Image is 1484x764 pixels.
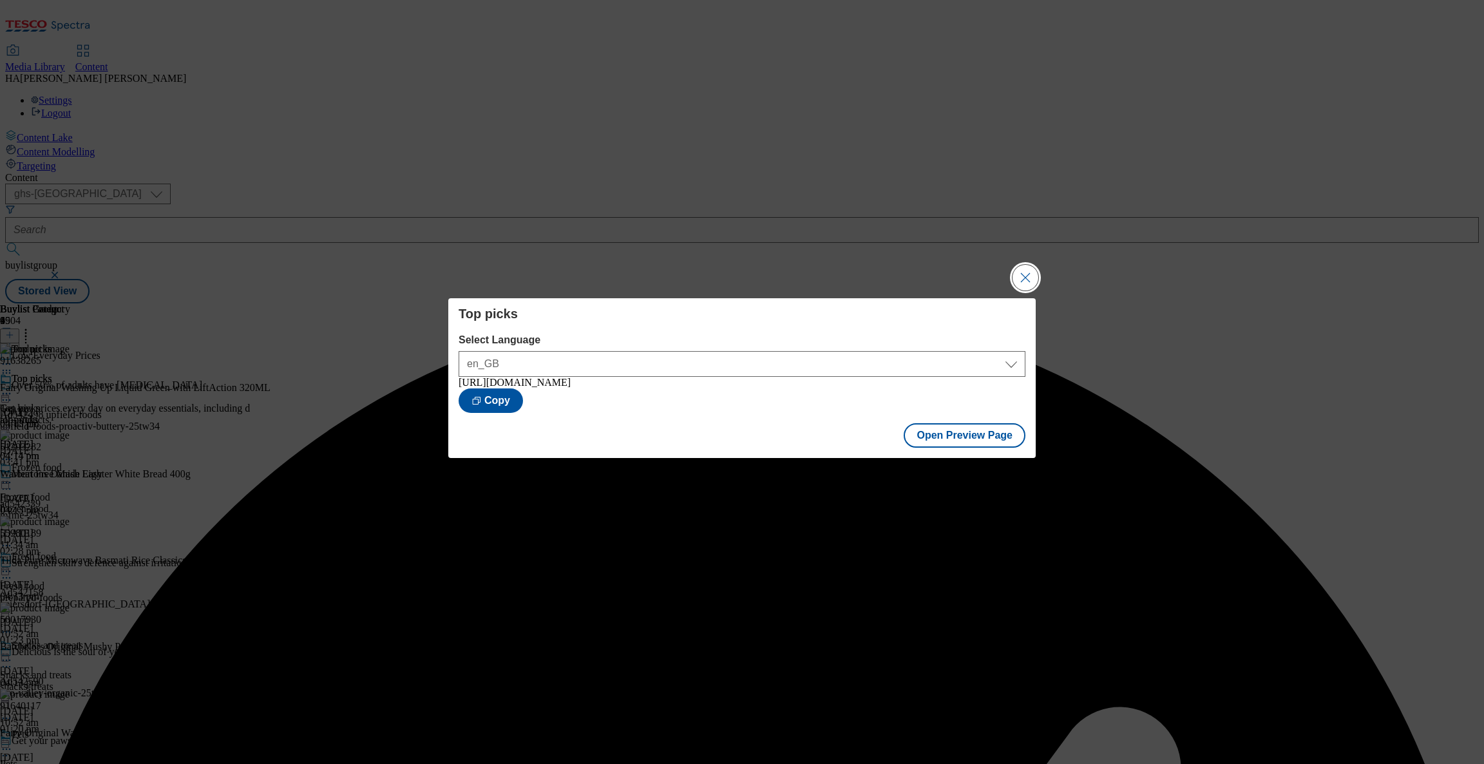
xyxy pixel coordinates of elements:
h4: Top picks [459,306,1025,321]
div: Modal [448,298,1036,458]
div: [URL][DOMAIN_NAME] [459,377,1025,388]
button: Copy [459,388,523,413]
button: Close Modal [1013,265,1038,291]
label: Select Language [459,334,1025,346]
button: Open Preview Page [904,423,1025,448]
